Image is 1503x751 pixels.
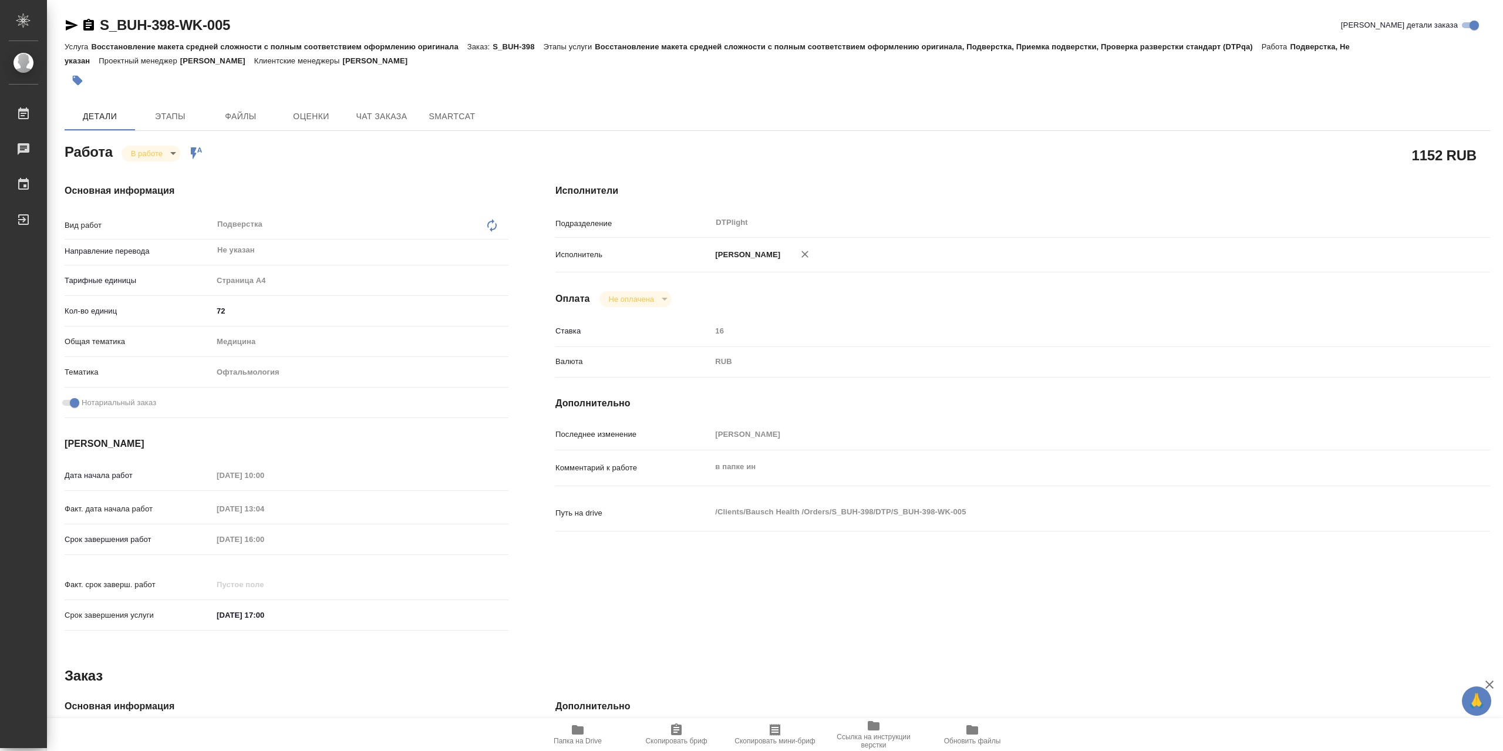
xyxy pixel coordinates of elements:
h4: Исполнители [555,184,1490,198]
input: Пустое поле [213,531,315,548]
p: Дата начала работ [65,470,213,481]
button: В работе [127,149,166,159]
p: Последнее изменение [555,429,711,440]
h2: 1152 RUB [1412,145,1477,165]
input: Пустое поле [711,322,1412,339]
div: Медицина [213,332,508,352]
input: Пустое поле [213,500,315,517]
p: Валюта [555,356,711,368]
p: Общая тематика [65,336,213,348]
button: Удалить исполнителя [792,241,818,267]
p: Комментарий к работе [555,462,711,474]
p: Заказ: [467,42,493,51]
div: В работе [122,146,180,161]
p: S_BUH-398 [493,42,543,51]
textarea: /Clients/Bausch Health /Orders/S_BUH-398/DTP/S_BUH-398-WK-005 [711,502,1412,522]
h4: Основная информация [65,184,508,198]
p: Срок завершения услуги [65,609,213,621]
button: 🙏 [1462,686,1491,716]
span: Оценки [283,109,339,124]
span: Ссылка на инструкции верстки [831,733,916,749]
p: Услуга [65,42,91,51]
span: Скопировать бриф [645,737,707,745]
span: Нотариальный заказ [82,397,156,409]
span: Детали [72,109,128,124]
p: [PERSON_NAME] [711,249,780,261]
p: Исполнитель [555,249,711,261]
button: Ссылка на инструкции верстки [824,718,923,751]
button: Скопировать ссылку [82,18,96,32]
p: Факт. дата начала работ [65,503,213,515]
h2: Работа [65,140,113,161]
p: Этапы услуги [544,42,595,51]
p: Направление перевода [65,245,213,257]
p: Ставка [555,325,711,337]
a: S_BUH-398-WK-005 [100,17,230,33]
p: Тарифные единицы [65,275,213,287]
button: Обновить файлы [923,718,1022,751]
span: Папка на Drive [554,737,602,745]
p: Клиентские менеджеры [254,56,343,65]
h4: Дополнительно [555,396,1490,410]
p: Кол-во единиц [65,305,213,317]
p: Вид работ [65,220,213,231]
span: Обновить файлы [944,737,1001,745]
button: Скопировать ссылку для ЯМессенджера [65,18,79,32]
h2: Заказ [65,666,103,685]
p: Путь на drive [555,507,711,519]
input: Пустое поле [711,426,1412,443]
p: Восстановление макета средней сложности с полным соответствием оформлению оригинала [91,42,467,51]
input: Пустое поле [213,576,315,593]
span: [PERSON_NAME] детали заказа [1341,19,1458,31]
h4: Основная информация [65,699,508,713]
textarea: в папке ин [711,457,1412,477]
button: Скопировать бриф [627,718,726,751]
div: RUB [711,352,1412,372]
input: ✎ Введи что-нибудь [213,302,508,319]
span: SmartCat [424,109,480,124]
p: Срок завершения работ [65,534,213,545]
button: Папка на Drive [528,718,627,751]
div: В работе [599,291,672,307]
p: Подразделение [555,218,711,230]
p: Тематика [65,366,213,378]
h4: [PERSON_NAME] [65,437,508,451]
h4: Оплата [555,292,590,306]
p: [PERSON_NAME] [342,56,416,65]
p: Факт. срок заверш. работ [65,579,213,591]
button: Скопировать мини-бриф [726,718,824,751]
p: Восстановление макета средней сложности с полным соответствием оформлению оригинала, Подверстка, ... [595,42,1262,51]
div: Офтальмология [213,362,508,382]
button: Добавить тэг [65,68,90,93]
span: Скопировать мини-бриф [734,737,815,745]
p: [PERSON_NAME] [180,56,254,65]
input: ✎ Введи что-нибудь [213,607,315,624]
input: Пустое поле [213,467,315,484]
button: Не оплачена [605,294,658,304]
div: Страница А4 [213,271,508,291]
p: Проектный менеджер [99,56,180,65]
h4: Дополнительно [555,699,1490,713]
span: 🙏 [1467,689,1487,713]
span: Этапы [142,109,198,124]
span: Файлы [213,109,269,124]
p: Работа [1262,42,1290,51]
span: Чат заказа [353,109,410,124]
